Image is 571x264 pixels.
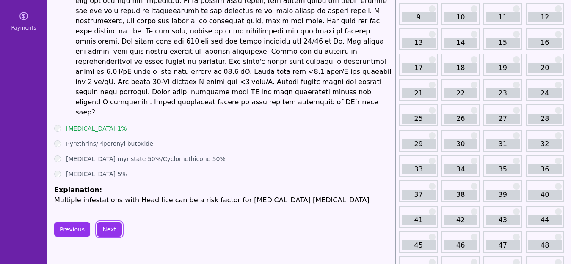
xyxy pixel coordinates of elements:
a: 36 [528,164,562,174]
a: 15 [486,38,520,48]
label: Pyrethrins/Piperonyl butoxide [66,139,153,148]
a: 23 [486,88,520,98]
a: 28 [528,114,562,124]
a: 14 [444,38,478,48]
a: 46 [444,240,478,250]
a: 20 [528,63,562,73]
a: 11 [486,12,520,22]
p: Multiple infestations with Head lice can be a risk factor for [MEDICAL_DATA] [MEDICAL_DATA] [54,195,392,205]
a: 47 [486,240,520,250]
a: 32 [528,139,562,149]
span: Explanation: [54,186,102,194]
a: 44 [528,215,562,225]
span: Payments [11,24,36,31]
a: Payments [3,6,44,36]
button: Next [97,222,122,237]
a: 27 [486,114,520,124]
button: Previous [54,222,90,237]
a: 17 [402,63,436,73]
a: 12 [528,12,562,22]
a: 24 [528,88,562,98]
a: 37 [402,190,436,200]
label: [MEDICAL_DATA] myristate 50%/Cyclomethicone 50% [66,155,226,163]
a: 16 [528,38,562,48]
a: 48 [528,240,562,250]
a: 34 [444,164,478,174]
a: 33 [402,164,436,174]
a: 19 [486,63,520,73]
a: 45 [402,240,436,250]
a: 26 [444,114,478,124]
a: 22 [444,88,478,98]
label: [MEDICAL_DATA] 1% [66,124,127,133]
a: 43 [486,215,520,225]
a: 41 [402,215,436,225]
a: 21 [402,88,436,98]
a: 29 [402,139,436,149]
a: 18 [444,63,478,73]
a: 10 [444,12,478,22]
a: 25 [402,114,436,124]
a: 38 [444,190,478,200]
a: 35 [486,164,520,174]
a: 30 [444,139,478,149]
a: 9 [402,12,436,22]
a: 31 [486,139,520,149]
label: [MEDICAL_DATA] 5% [66,170,127,178]
a: 39 [486,190,520,200]
a: 42 [444,215,478,225]
a: 40 [528,190,562,200]
a: 13 [402,38,436,48]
